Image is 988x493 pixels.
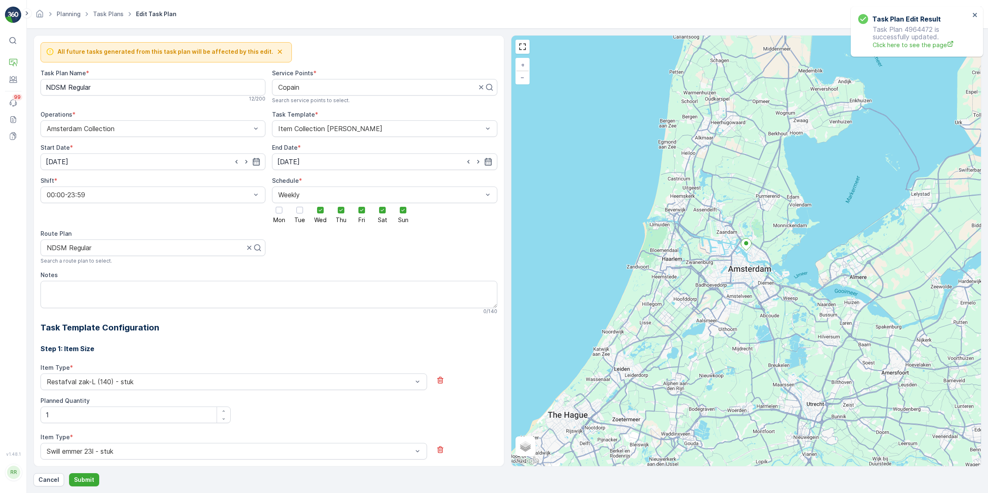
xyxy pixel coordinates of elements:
[378,217,387,223] span: Sat
[516,437,535,455] a: Layers
[57,48,273,56] span: All future tasks generated from this task plan will be affected by this edit.
[249,96,265,102] p: 12 / 200
[74,476,94,484] p: Submit
[398,217,408,223] span: Sun
[41,153,265,170] input: dd/mm/yyyy
[513,455,541,466] a: Open this area in Google Maps (opens a new window)
[272,144,298,151] label: End Date
[35,12,44,19] a: Homepage
[5,95,21,111] a: 99
[69,473,99,486] button: Submit
[41,433,70,440] label: Item Type
[41,144,70,151] label: Start Date
[134,10,178,18] span: Edit Task Plan
[41,364,70,371] label: Item Type
[38,476,59,484] p: Cancel
[41,69,86,77] label: Task Plan Name
[358,217,365,223] span: Fri
[858,26,970,49] p: Task Plan 4964472 is successfully updated.
[41,230,72,237] label: Route Plan
[513,455,541,466] img: Google
[521,61,525,68] span: +
[272,111,315,118] label: Task Template
[14,94,21,101] p: 99
[873,41,970,49] a: Click here to see the page
[5,7,21,23] img: logo
[516,41,529,53] a: View Fullscreen
[33,473,64,486] button: Cancel
[516,59,529,71] a: Zoom In
[872,14,941,24] h3: Task Plan Edit Result
[314,217,327,223] span: Wed
[336,217,346,223] span: Thu
[41,397,90,404] label: Planned Quantity
[272,69,313,77] label: Service Points
[41,321,497,334] h2: Task Template Configuration
[273,217,285,223] span: Mon
[41,258,112,264] span: Search a route plan to select.
[294,217,305,223] span: Tue
[5,458,21,486] button: RR
[7,466,20,479] div: RR
[272,177,299,184] label: Schedule
[5,452,21,457] span: v 1.48.1
[272,153,497,170] input: dd/mm/yyyy
[57,10,81,17] a: Planning
[272,97,350,104] span: Search service points to select.
[41,177,54,184] label: Shift
[41,344,497,354] h3: Step 1: Item Size
[93,10,124,17] a: Task Plans
[41,111,72,118] label: Operations
[516,71,529,84] a: Zoom Out
[520,74,525,81] span: −
[972,12,978,19] button: close
[483,308,497,315] p: 0 / 140
[41,271,58,278] label: Notes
